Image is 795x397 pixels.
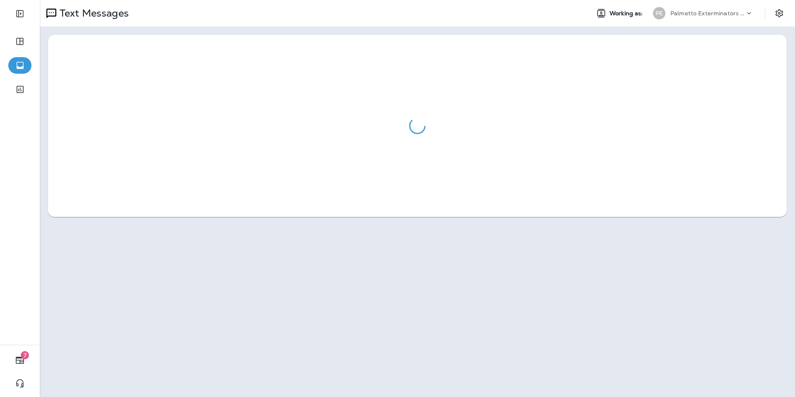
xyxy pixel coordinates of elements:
[609,10,645,17] span: Working as:
[772,6,787,21] button: Settings
[8,352,31,368] button: 7
[21,351,29,359] span: 7
[653,7,665,19] div: PE
[56,7,129,19] p: Text Messages
[670,10,745,17] p: Palmetto Exterminators LLC
[8,5,31,22] button: Expand Sidebar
